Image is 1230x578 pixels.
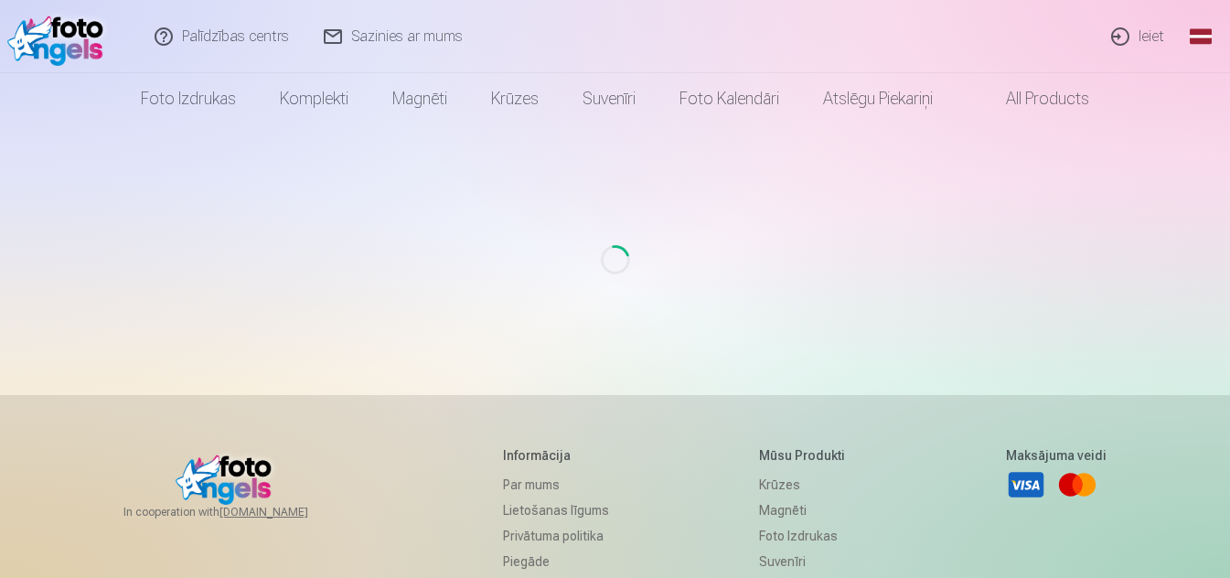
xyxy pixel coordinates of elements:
[219,505,352,519] a: [DOMAIN_NAME]
[759,523,855,549] a: Foto izdrukas
[759,446,855,465] h5: Mūsu produkti
[658,73,801,124] a: Foto kalendāri
[370,73,469,124] a: Magnēti
[503,549,609,574] a: Piegāde
[801,73,955,124] a: Atslēgu piekariņi
[503,523,609,549] a: Privātuma politika
[1006,446,1107,465] h5: Maksājuma veidi
[759,498,855,523] a: Magnēti
[503,498,609,523] a: Lietošanas līgums
[7,7,112,66] img: /fa1
[119,73,258,124] a: Foto izdrukas
[258,73,370,124] a: Komplekti
[759,549,855,574] a: Suvenīri
[955,73,1111,124] a: All products
[1006,465,1046,505] a: Visa
[469,73,561,124] a: Krūzes
[503,446,609,465] h5: Informācija
[503,472,609,498] a: Par mums
[561,73,658,124] a: Suvenīri
[759,472,855,498] a: Krūzes
[1057,465,1097,505] a: Mastercard
[123,505,352,519] span: In cooperation with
